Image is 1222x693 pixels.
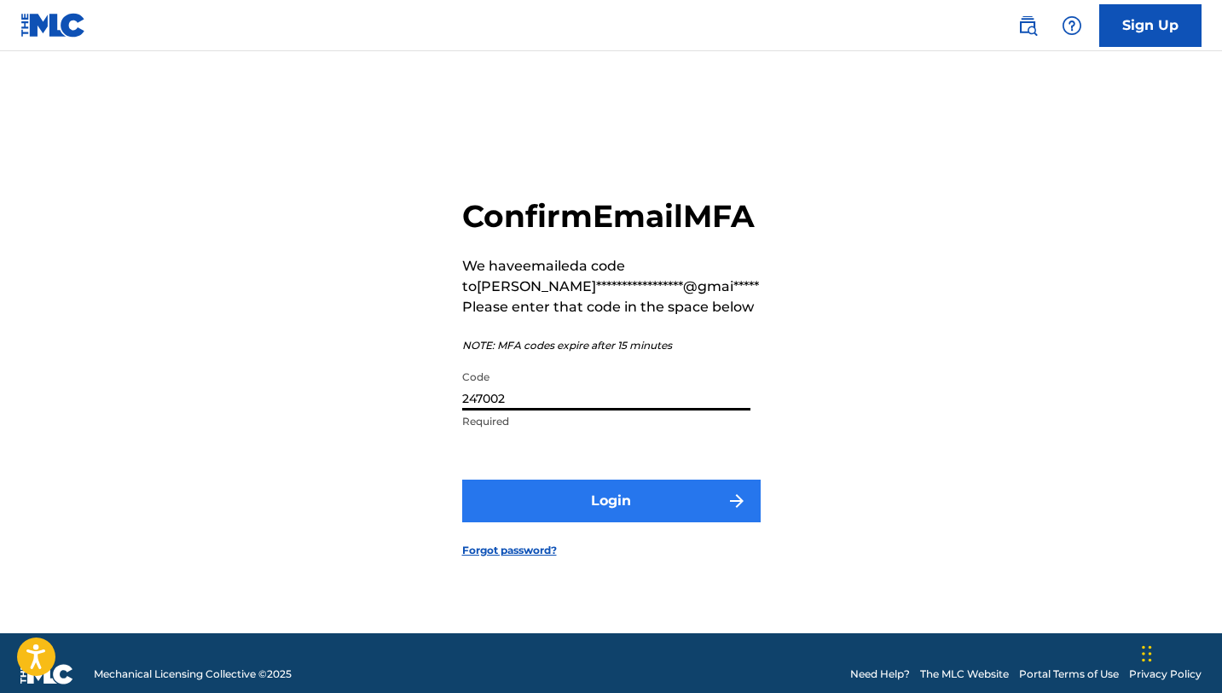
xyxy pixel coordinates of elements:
h2: Confirm Email MFA [462,197,761,236]
div: Drag [1142,628,1152,679]
span: Mechanical Licensing Collective © 2025 [94,667,292,682]
a: Need Help? [850,667,910,682]
a: Sign Up [1099,4,1202,47]
a: Portal Terms of Use [1019,667,1119,682]
a: Public Search [1011,9,1045,43]
iframe: Chat Widget [1137,611,1222,693]
img: help [1062,15,1082,36]
p: NOTE: MFA codes expire after 15 minutes [462,338,761,353]
a: The MLC Website [920,667,1009,682]
p: Please enter that code in the space below [462,297,761,317]
img: logo [20,664,73,684]
a: Forgot password? [462,543,557,558]
img: search [1017,15,1038,36]
button: Login [462,480,761,522]
a: Privacy Policy [1129,667,1202,682]
img: MLC Logo [20,13,86,38]
div: Help [1055,9,1089,43]
p: Required [462,414,750,429]
img: f7272a7cc735f4ea7f67.svg [727,491,747,511]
